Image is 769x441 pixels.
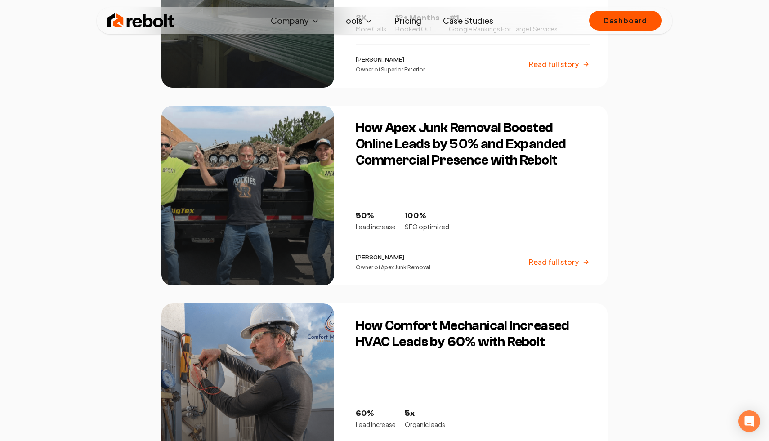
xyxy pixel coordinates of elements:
a: How Apex Junk Removal Boosted Online Leads by 50% and Expanded Commercial Presence with ReboltHow... [161,106,608,285]
p: Owner of Apex Junk Removal [356,264,430,271]
p: Lead increase [356,420,396,429]
p: 60% [356,407,396,420]
button: Company [264,12,327,30]
h3: How Apex Junk Removal Boosted Online Leads by 50% and Expanded Commercial Presence with Rebolt [356,120,590,169]
a: Dashboard [589,11,662,31]
h3: How Comfort Mechanical Increased HVAC Leads by 60% with Rebolt [356,318,590,350]
p: Organic leads [405,420,445,429]
a: Pricing [388,12,429,30]
p: 100% [405,209,449,222]
button: Tools [334,12,380,30]
div: Open Intercom Messenger [738,410,760,432]
p: [PERSON_NAME] [356,253,430,262]
p: [PERSON_NAME] [356,55,425,64]
p: Read full story [529,257,579,267]
p: Owner of Superior Exterior [356,66,425,73]
img: Rebolt Logo [107,12,175,30]
p: 5x [405,407,445,420]
p: SEO optimized [405,222,449,231]
p: 50% [356,209,396,222]
p: Read full story [529,59,579,70]
a: Case Studies [436,12,501,30]
p: Lead increase [356,222,396,231]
